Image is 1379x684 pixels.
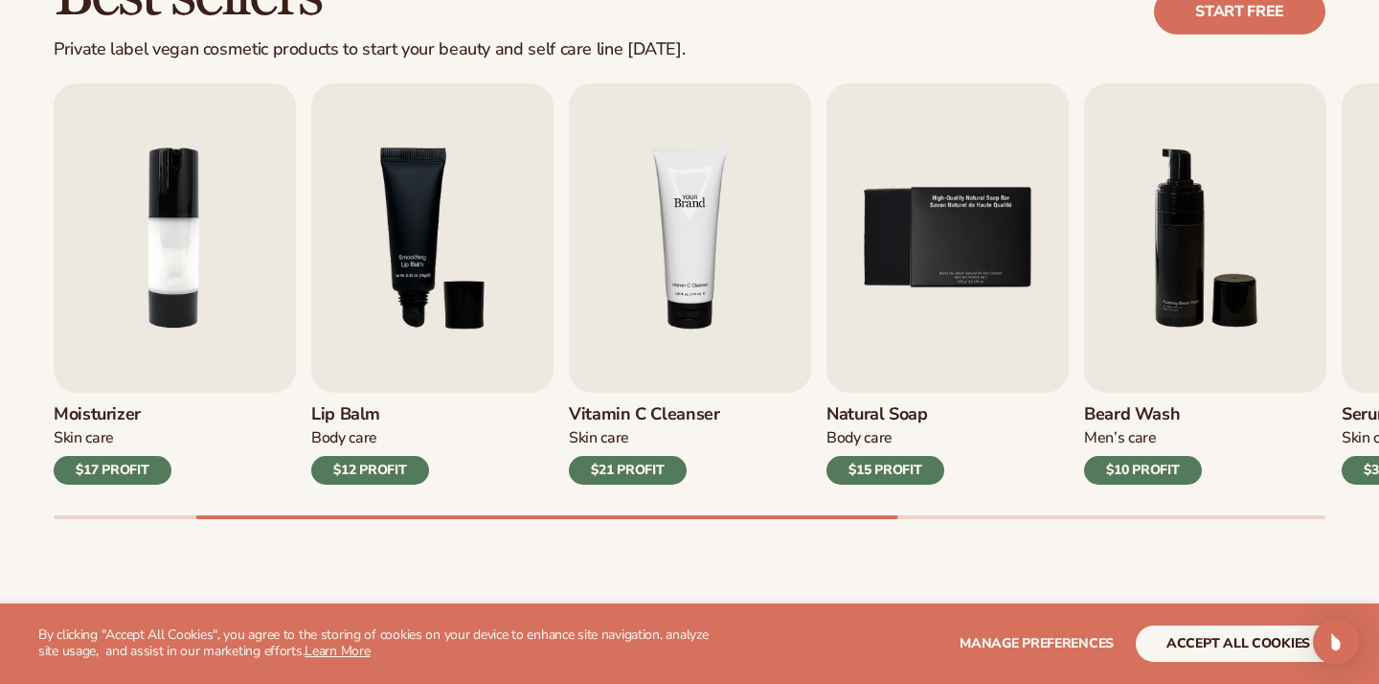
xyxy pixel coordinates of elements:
a: 6 / 9 [1084,83,1326,485]
div: $10 PROFIT [1084,456,1202,485]
div: $12 PROFIT [311,456,429,485]
span: Manage preferences [960,634,1114,652]
a: 2 / 9 [54,83,296,485]
h3: Moisturizer [54,404,171,425]
div: Open Intercom Messenger [1313,619,1359,665]
p: By clicking "Accept All Cookies", you agree to the storing of cookies on your device to enhance s... [38,627,720,660]
h3: Lip Balm [311,404,429,425]
a: 4 / 9 [569,83,811,485]
h3: Natural Soap [826,404,944,425]
div: Body Care [311,428,429,448]
img: Shopify Image 5 [569,83,811,393]
div: Private label vegan cosmetic products to start your beauty and self care line [DATE]. [54,39,685,60]
button: Manage preferences [960,626,1114,662]
div: Men’s Care [1084,428,1202,448]
div: $15 PROFIT [826,456,944,485]
div: Skin Care [54,428,171,448]
a: 3 / 9 [311,83,554,485]
div: $21 PROFIT [569,456,687,485]
button: accept all cookies [1136,626,1341,662]
h3: Vitamin C Cleanser [569,404,720,425]
a: 5 / 9 [826,83,1069,485]
div: $17 PROFIT [54,456,171,485]
h3: Beard Wash [1084,404,1202,425]
a: Learn More [305,642,370,660]
div: Skin Care [569,428,720,448]
div: Body Care [826,428,944,448]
